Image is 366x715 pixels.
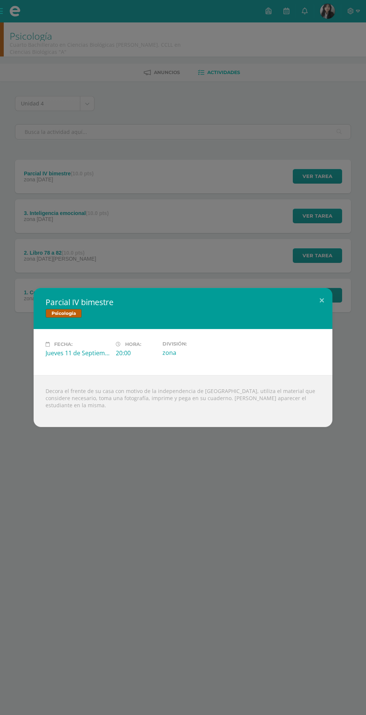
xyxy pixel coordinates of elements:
[162,341,227,347] label: División:
[46,297,320,307] h2: Parcial IV bimestre
[54,341,72,347] span: Fecha:
[46,309,82,318] span: Psicología
[46,349,110,357] div: Jueves 11 de Septiembre
[116,349,156,357] div: 20:00
[125,341,141,347] span: Hora:
[311,288,332,313] button: Close (Esc)
[162,349,227,357] div: zona
[34,375,332,427] div: Decora el frente de su casa con motivo de la independencia de [GEOGRAPHIC_DATA], utiliza el mater...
